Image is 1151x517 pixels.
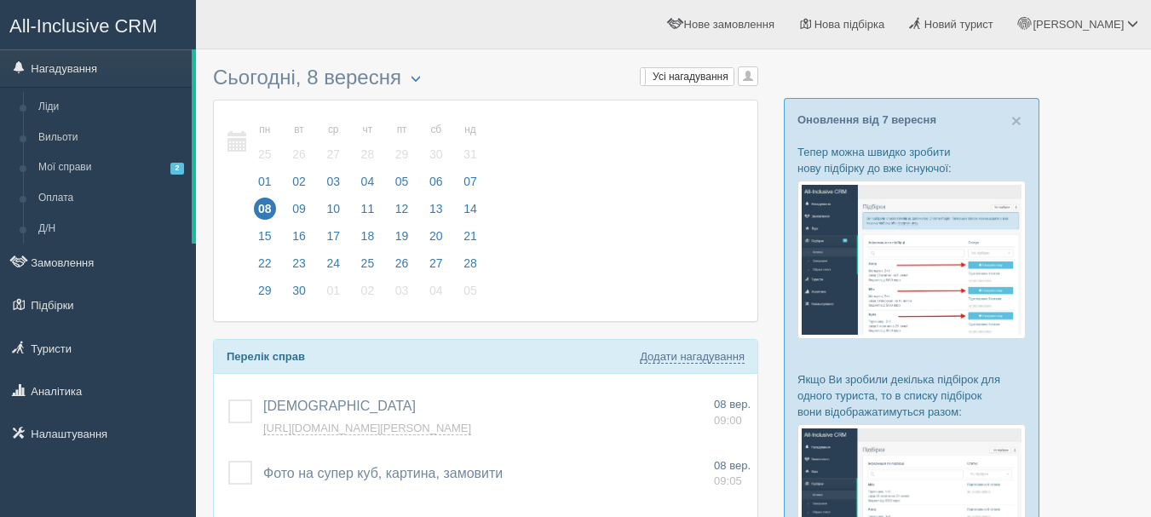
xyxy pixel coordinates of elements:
img: %D0%BF%D1%96%D0%B4%D0%B1%D1%96%D1%80%D0%BA%D0%B0-%D1%82%D1%83%D1%80%D0%B8%D1%81%D1%82%D1%83-%D1%8... [797,181,1026,338]
span: 11 [357,198,379,220]
span: 09:00 [714,414,742,427]
a: 12 [386,199,418,227]
a: пт 29 [386,113,418,172]
span: 25 [357,252,379,274]
a: 01 [249,172,281,199]
a: 17 [317,227,349,254]
span: Усі нагадування [653,71,728,83]
span: 2 [170,163,184,174]
span: 05 [459,279,481,302]
a: [URL][DOMAIN_NAME][PERSON_NAME] [263,422,471,435]
span: 16 [288,225,310,247]
span: 31 [459,143,481,165]
span: 01 [254,170,276,192]
span: 08 [254,198,276,220]
p: Тепер можна швидко зробити нову підбірку до вже існуючої: [797,144,1026,176]
span: 07 [459,170,481,192]
a: Ліди [31,92,192,123]
span: Нова підбірка [814,18,885,31]
span: 27 [425,252,447,274]
span: 12 [391,198,413,220]
span: 30 [425,143,447,165]
span: Новий турист [924,18,993,31]
h3: Сьогодні, 8 вересня [213,66,758,91]
a: 30 [283,281,315,308]
a: Вильоти [31,123,192,153]
span: 15 [254,225,276,247]
a: 03 [386,281,418,308]
a: 05 [386,172,418,199]
span: 04 [425,279,447,302]
a: 16 [283,227,315,254]
a: 08 вер. 09:05 [714,458,751,490]
span: 02 [288,170,310,192]
a: 01 [317,281,349,308]
a: 11 [352,199,384,227]
a: 25 [352,254,384,281]
a: 14 [454,199,482,227]
a: 02 [352,281,384,308]
a: 05 [454,281,482,308]
a: ср 27 [317,113,349,172]
a: 08 [249,199,281,227]
span: 09 [288,198,310,220]
a: 19 [386,227,418,254]
span: Нове замовлення [684,18,774,31]
span: 20 [425,225,447,247]
a: 06 [420,172,452,199]
a: пн 25 [249,113,281,172]
span: 23 [288,252,310,274]
button: Close [1011,112,1022,129]
small: сб [425,123,447,137]
a: 18 [352,227,384,254]
span: 24 [322,252,344,274]
a: All-Inclusive CRM [1,1,195,48]
a: Оплата [31,183,192,214]
span: 08 вер. [714,459,751,472]
a: 07 [454,172,482,199]
span: 28 [357,143,379,165]
a: 28 [454,254,482,281]
span: 26 [391,252,413,274]
span: 03 [322,170,344,192]
span: [PERSON_NAME] [1033,18,1124,31]
span: 25 [254,143,276,165]
span: 26 [288,143,310,165]
span: 29 [254,279,276,302]
small: вт [288,123,310,137]
span: 28 [459,252,481,274]
a: нд 31 [454,113,482,172]
small: нд [459,123,481,137]
a: 24 [317,254,349,281]
a: 26 [386,254,418,281]
span: 06 [425,170,447,192]
span: 13 [425,198,447,220]
span: 05 [391,170,413,192]
span: All-Inclusive CRM [9,15,158,37]
a: 04 [420,281,452,308]
a: 10 [317,199,349,227]
p: Якщо Ви зробили декілька підбірок для одного туриста, то в списку підбірок вони відображатимуться... [797,371,1026,420]
span: 21 [459,225,481,247]
a: 21 [454,227,482,254]
a: 27 [420,254,452,281]
span: 02 [357,279,379,302]
a: 02 [283,172,315,199]
a: вт 26 [283,113,315,172]
span: 27 [322,143,344,165]
a: 03 [317,172,349,199]
b: Перелік справ [227,350,305,363]
small: ср [322,123,344,137]
span: 22 [254,252,276,274]
a: 15 [249,227,281,254]
a: Д/Н [31,214,192,244]
a: 20 [420,227,452,254]
a: 09 [283,199,315,227]
span: 08 вер. [714,398,751,411]
a: Оновлення від 7 вересня [797,113,936,126]
span: × [1011,111,1022,130]
span: 03 [391,279,413,302]
span: 30 [288,279,310,302]
a: 13 [420,199,452,227]
span: 17 [322,225,344,247]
